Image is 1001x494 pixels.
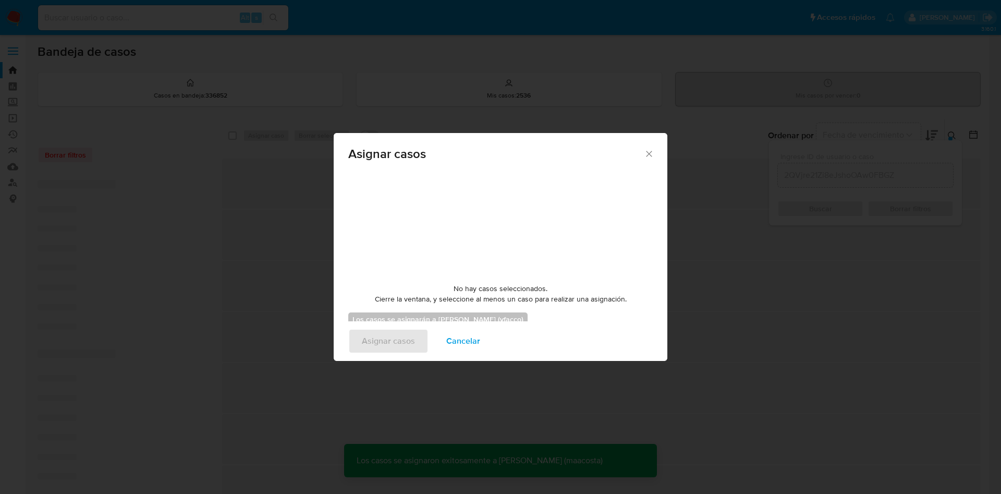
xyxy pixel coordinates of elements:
[352,314,523,324] b: Los casos se asignarán a [PERSON_NAME] (yfacco)
[375,294,627,305] span: Cierre la ventana, y seleccione al menos un caso para realizar una asignación.
[644,149,653,158] button: Cerrar ventana
[422,171,579,275] img: yH5BAEAAAAALAAAAAABAAEAAAIBRAA7
[334,133,667,361] div: assign-modal
[454,284,547,294] span: No hay casos seleccionados.
[433,329,494,354] button: Cancelar
[446,330,480,353] span: Cancelar
[348,148,644,160] span: Asignar casos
